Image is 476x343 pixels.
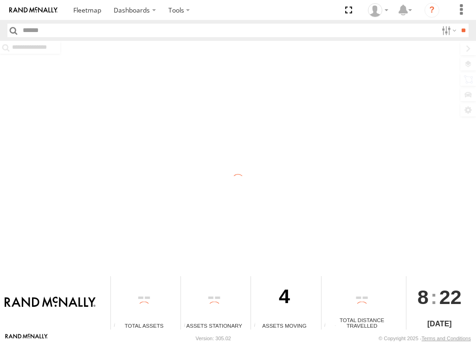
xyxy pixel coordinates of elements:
[438,24,458,37] label: Search Filter Options
[9,7,58,13] img: rand-logo.svg
[379,336,471,341] div: © Copyright 2025 -
[425,3,439,18] i: ?
[5,297,96,309] img: Rand McNally
[439,277,462,317] span: 22
[5,334,48,343] a: Visit our Website
[181,322,247,330] div: Assets Stationary
[406,318,473,330] div: [DATE]
[251,276,317,322] div: 4
[365,3,392,17] div: Valeo Dash
[251,323,265,330] div: Total number of assets current in transit.
[322,323,335,330] div: Total distance travelled by all assets within specified date range and applied filters
[406,276,473,318] div: :
[111,323,125,330] div: Total number of Enabled Assets
[111,322,177,330] div: Total Assets
[196,336,231,341] div: Version: 305.02
[181,323,195,330] div: Total number of assets current stationary.
[251,322,317,330] div: Assets Moving
[422,336,471,341] a: Terms and Conditions
[418,277,429,317] span: 8
[322,316,403,330] div: Total Distance Travelled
